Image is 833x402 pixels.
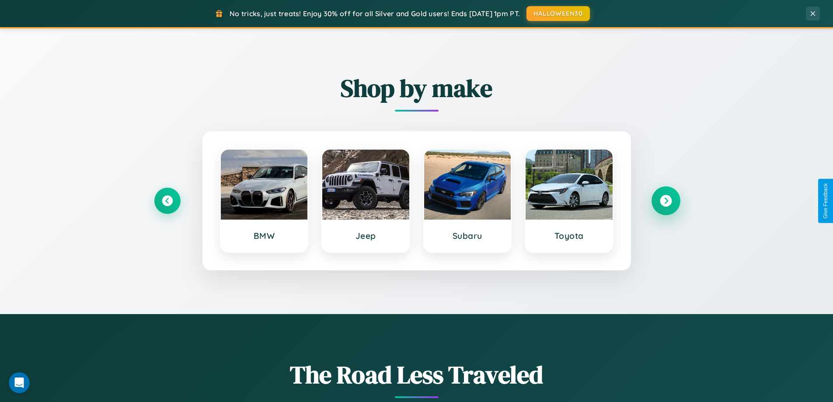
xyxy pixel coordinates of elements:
button: HALLOWEEN30 [526,6,590,21]
div: Give Feedback [823,183,829,219]
iframe: Intercom live chat [9,372,30,393]
h1: The Road Less Traveled [154,358,679,392]
h3: BMW [230,231,299,241]
h3: Subaru [433,231,502,241]
span: No tricks, just treats! Enjoy 30% off for all Silver and Gold users! Ends [DATE] 1pm PT. [230,9,520,18]
h3: Toyota [534,231,604,241]
h2: Shop by make [154,71,679,105]
h3: Jeep [331,231,401,241]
